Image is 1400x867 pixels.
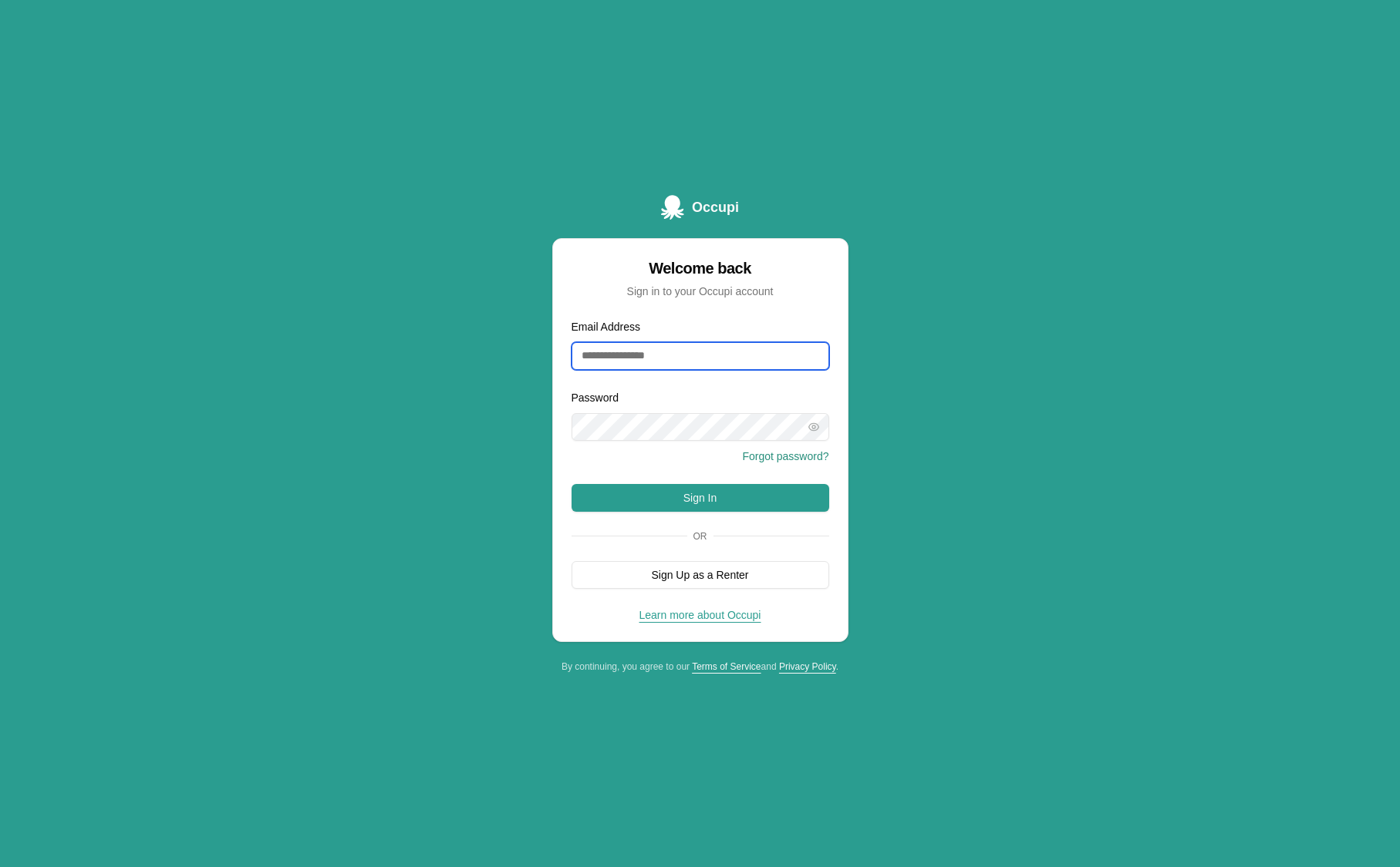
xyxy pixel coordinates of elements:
[572,391,619,404] label: Password
[572,321,640,333] label: Email Address
[639,609,761,621] a: Learn more about Occupi
[572,561,829,589] button: Sign Up as a Renter
[552,660,848,673] div: By continuing, you agree to our and .
[742,449,828,464] button: Forgot password?
[572,484,829,512] button: Sign In
[572,284,829,299] div: Sign in to your Occupi account
[687,530,713,543] span: Or
[692,197,739,218] span: Occupi
[779,661,836,672] a: Privacy Policy
[661,195,739,220] a: Occupi
[692,661,761,672] a: Terms of Service
[572,257,829,279] div: Welcome back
